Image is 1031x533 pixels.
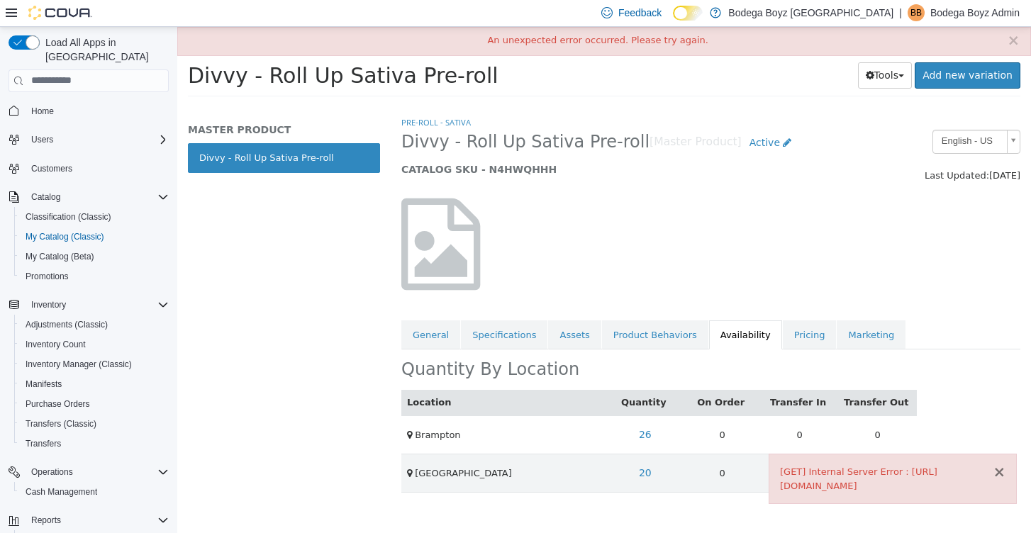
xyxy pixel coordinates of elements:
span: Home [31,106,54,117]
span: BB [910,4,922,21]
span: Manifests [26,378,62,390]
td: 0 [661,388,740,427]
a: General [224,293,283,323]
button: × [830,6,842,21]
small: [Master Product] [472,110,564,121]
a: Marketing [659,293,728,323]
button: Inventory Count [14,335,174,354]
span: Last Updated: [747,143,812,154]
a: Pre-Roll - Sativa [224,90,294,101]
button: Manifests [14,374,174,394]
a: Inventory Manager (Classic) [20,356,138,373]
span: [GEOGRAPHIC_DATA] [238,441,335,451]
button: Inventory [3,295,174,315]
a: On Order [520,370,570,381]
a: Home [26,103,60,120]
button: Cash Management [14,482,174,502]
a: Transfers (Classic) [20,415,102,432]
span: Catalog [26,189,169,206]
button: Operations [3,462,174,482]
span: Reports [26,512,169,529]
button: Inventory Manager (Classic) [14,354,174,374]
a: Pricing [606,293,659,323]
button: Home [3,101,174,121]
input: Dark Mode [673,6,703,21]
span: English - US [756,103,824,125]
button: Classification (Classic) [14,207,174,227]
a: Assets [371,293,423,323]
button: Tools [681,35,735,62]
button: Users [3,130,174,150]
span: Purchase Orders [26,398,90,410]
a: Availability [532,293,605,323]
p: | [899,4,902,21]
span: Inventory Manager (Classic) [26,359,132,370]
a: Transfer Out [667,370,734,381]
span: My Catalog (Classic) [26,231,104,242]
span: Promotions [20,268,169,285]
button: Reports [26,512,67,529]
span: Cash Management [20,483,169,500]
span: Users [31,134,53,145]
button: Operations [26,464,79,481]
a: Transfers [20,435,67,452]
span: Feedback [618,6,662,20]
span: Home [26,102,169,120]
span: Adjustments (Classic) [26,319,108,330]
button: × [815,438,828,453]
h5: MASTER PRODUCT [11,96,203,109]
a: Add new variation [737,35,843,62]
h5: CATALOG SKU - N4HWQHHH [224,136,683,149]
span: Load All Apps in [GEOGRAPHIC_DATA] [40,35,169,64]
span: My Catalog (Beta) [26,251,94,262]
a: Cash Management [20,483,103,500]
span: Inventory Count [26,339,86,350]
span: Transfers (Classic) [20,415,169,432]
span: Inventory [26,296,169,313]
span: Transfers [26,438,61,449]
span: [DATE] [812,143,843,154]
button: Catalog [3,187,174,207]
td: 0 [584,388,661,427]
a: 26 [454,395,482,421]
span: Purchase Orders [20,395,169,413]
span: Manifests [20,376,169,393]
span: My Catalog (Beta) [20,248,169,265]
button: My Catalog (Beta) [14,247,174,266]
a: Inventory Count [20,336,91,353]
span: Reports [31,515,61,526]
span: Transfers (Classic) [26,418,96,430]
span: Customers [26,159,169,177]
span: Transfers [20,435,169,452]
a: Divvy - Roll Up Sativa Pre-roll [11,116,203,146]
button: Adjustments (Classic) [14,315,174,335]
span: Inventory [31,299,66,310]
span: Adjustments (Classic) [20,316,169,333]
button: Catalog [26,189,66,206]
a: Active [564,103,623,129]
button: Promotions [14,266,174,286]
span: Classification (Classic) [20,208,169,225]
span: Brampton [238,403,283,413]
span: Divvy - Roll Up Sativa Pre-roll [224,104,472,126]
span: Operations [31,466,73,478]
button: Transfers [14,434,174,454]
span: Cash Management [26,486,97,498]
button: My Catalog (Classic) [14,227,174,247]
button: Users [26,131,59,148]
a: Manifests [20,376,67,393]
h2: Quantity By Location [224,332,402,354]
td: 0 [584,427,661,465]
a: Quantity [444,370,492,381]
a: 20 [454,433,482,459]
a: My Catalog (Beta) [20,248,100,265]
button: Reports [3,510,174,530]
span: Inventory Count [20,336,169,353]
span: Catalog [31,191,60,203]
a: Specifications [284,293,370,323]
button: Customers [3,158,174,179]
img: Cova [28,6,92,20]
p: Bodega Boyz Admin [930,4,1020,21]
button: Transfers (Classic) [14,414,174,434]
